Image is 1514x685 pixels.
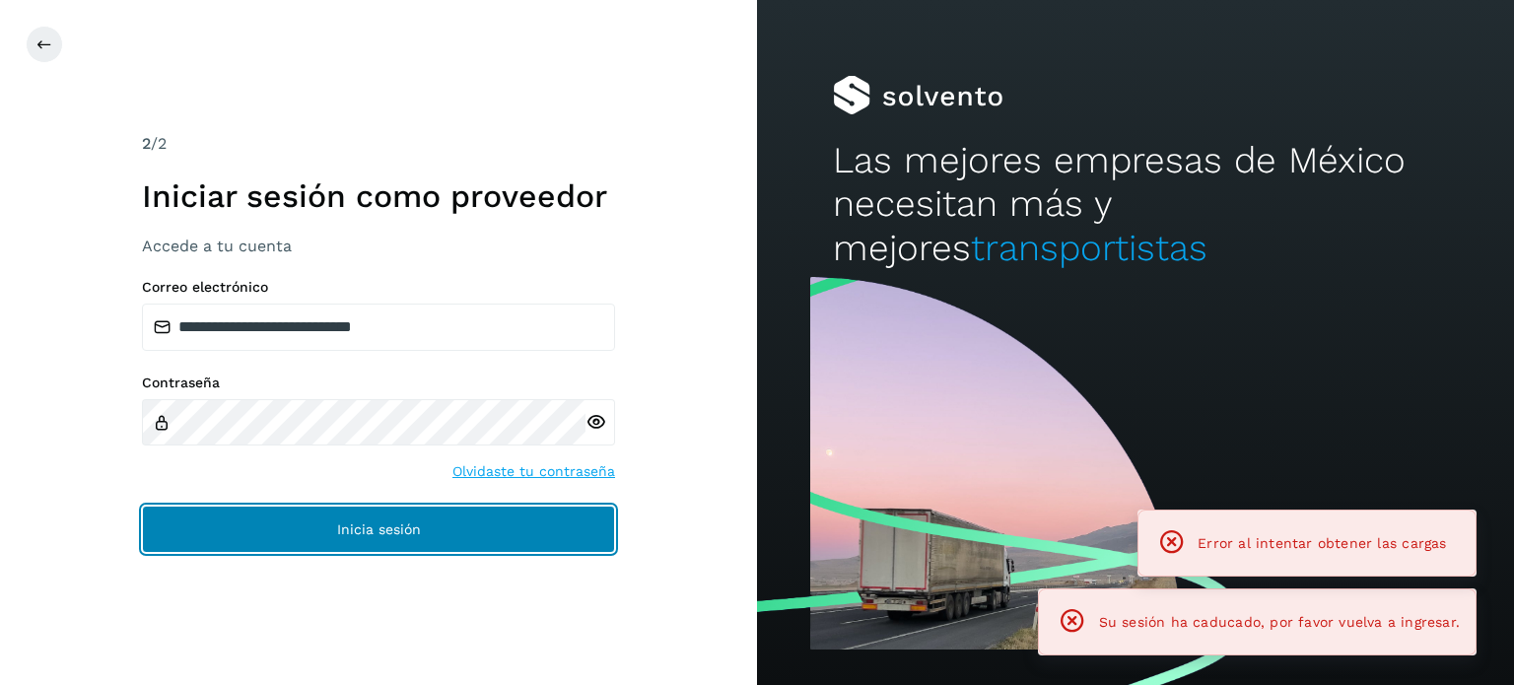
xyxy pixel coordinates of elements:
h2: Las mejores empresas de México necesitan más y mejores [833,139,1438,270]
span: Error al intentar obtener las cargas [1198,535,1446,551]
span: 2 [142,134,151,153]
span: transportistas [971,227,1207,269]
a: Olvidaste tu contraseña [452,461,615,482]
h1: Iniciar sesión como proveedor [142,177,615,215]
span: Inicia sesión [337,522,421,536]
label: Contraseña [142,375,615,391]
button: Inicia sesión [142,506,615,553]
label: Correo electrónico [142,279,615,296]
div: /2 [142,132,615,156]
h3: Accede a tu cuenta [142,237,615,255]
span: Su sesión ha caducado, por favor vuelva a ingresar. [1099,614,1460,630]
